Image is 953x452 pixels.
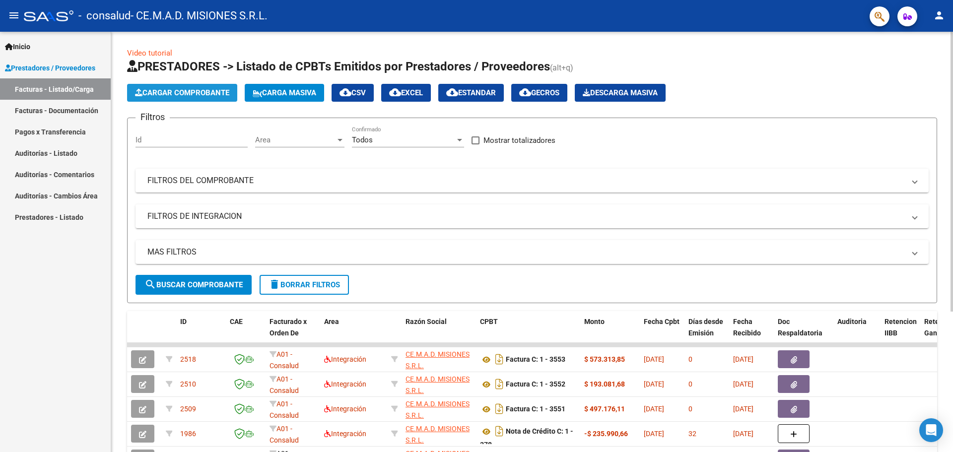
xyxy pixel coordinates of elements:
[136,169,929,193] mat-expansion-panel-header: FILTROS DEL COMPROBANTE
[550,63,573,72] span: (alt+q)
[324,405,366,413] span: Integración
[406,425,470,444] span: CE.M.A.D. MISIONES S.R.L.
[438,84,504,102] button: Estandar
[575,84,666,102] app-download-masive: Descarga masiva de comprobantes (adjuntos)
[180,380,196,388] span: 2510
[270,375,299,394] span: A01 - Consalud
[446,88,496,97] span: Estandar
[885,318,917,337] span: Retencion IIBB
[584,355,625,363] strong: $ 573.313,85
[580,311,640,355] datatable-header-cell: Monto
[270,318,307,337] span: Facturado x Orden De
[381,84,431,102] button: EXCEL
[833,311,881,355] datatable-header-cell: Auditoria
[352,135,373,144] span: Todos
[584,318,605,325] span: Monto
[340,88,366,97] span: CSV
[933,9,945,21] mat-icon: person
[147,175,905,186] mat-panel-title: FILTROS DEL COMPROBANTE
[406,398,472,419] div: 33715599509
[260,275,349,295] button: Borrar Filtros
[136,204,929,228] mat-expansion-panel-header: FILTROS DE INTEGRACION
[324,380,366,388] span: Integración
[266,311,320,355] datatable-header-cell: Facturado x Orden De
[688,430,696,438] span: 32
[729,311,774,355] datatable-header-cell: Fecha Recibido
[480,428,573,449] strong: Nota de Crédito C: 1 - 378
[688,380,692,388] span: 0
[144,278,156,290] mat-icon: search
[688,318,723,337] span: Días desde Emisión
[406,374,472,394] div: 33715599509
[584,430,628,438] strong: -$ 235.990,66
[644,405,664,413] span: [DATE]
[270,400,299,419] span: A01 - Consalud
[127,60,550,73] span: PRESTADORES -> Listado de CPBTs Emitidos por Prestadores / Proveedores
[733,318,761,337] span: Fecha Recibido
[493,423,506,439] i: Descargar documento
[774,311,833,355] datatable-header-cell: Doc Respaldatoria
[837,318,867,325] span: Auditoria
[684,311,729,355] datatable-header-cell: Días desde Emisión
[406,423,472,444] div: 33715599509
[332,84,374,102] button: CSV
[269,278,280,290] mat-icon: delete
[881,311,920,355] datatable-header-cell: Retencion IIBB
[493,376,506,392] i: Descargar documento
[733,405,753,413] span: [DATE]
[135,88,229,97] span: Cargar Comprobante
[483,134,555,146] span: Mostrar totalizadores
[644,355,664,363] span: [DATE]
[493,351,506,367] i: Descargar documento
[733,380,753,388] span: [DATE]
[584,405,625,413] strong: $ 497.176,11
[147,211,905,222] mat-panel-title: FILTROS DE INTEGRACION
[5,63,95,73] span: Prestadores / Proveedores
[389,88,423,97] span: EXCEL
[269,280,340,289] span: Borrar Filtros
[320,311,387,355] datatable-header-cell: Area
[147,247,905,258] mat-panel-title: MAS FILTROS
[733,430,753,438] span: [DATE]
[511,84,567,102] button: Gecros
[584,380,625,388] strong: $ 193.081,68
[640,311,684,355] datatable-header-cell: Fecha Cpbt
[446,86,458,98] mat-icon: cloud_download
[180,318,187,325] span: ID
[644,318,680,325] span: Fecha Cpbt
[8,9,20,21] mat-icon: menu
[733,355,753,363] span: [DATE]
[406,350,470,370] span: CE.M.A.D. MISIONES S.R.L.
[506,381,565,388] strong: Factura C: 1 - 3552
[5,41,30,52] span: Inicio
[480,318,498,325] span: CPBT
[136,240,929,264] mat-expansion-panel-header: MAS FILTROS
[180,405,196,413] span: 2509
[406,349,472,370] div: 33715599509
[324,430,366,438] span: Integración
[493,401,506,417] i: Descargar documento
[78,5,131,27] span: - consalud
[136,275,252,295] button: Buscar Comprobante
[253,88,316,97] span: Carga Masiva
[644,380,664,388] span: [DATE]
[644,430,664,438] span: [DATE]
[506,356,565,364] strong: Factura C: 1 - 3553
[144,280,243,289] span: Buscar Comprobante
[919,418,943,442] div: Open Intercom Messenger
[389,86,401,98] mat-icon: cloud_download
[406,400,470,419] span: CE.M.A.D. MISIONES S.R.L.
[778,318,822,337] span: Doc Respaldatoria
[519,88,559,97] span: Gecros
[245,84,324,102] button: Carga Masiva
[127,49,172,58] a: Video tutorial
[136,110,170,124] h3: Filtros
[476,311,580,355] datatable-header-cell: CPBT
[506,405,565,413] strong: Factura C: 1 - 3551
[226,311,266,355] datatable-header-cell: CAE
[583,88,658,97] span: Descarga Masiva
[575,84,666,102] button: Descarga Masiva
[270,350,299,370] span: A01 - Consalud
[127,84,237,102] button: Cargar Comprobante
[180,355,196,363] span: 2518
